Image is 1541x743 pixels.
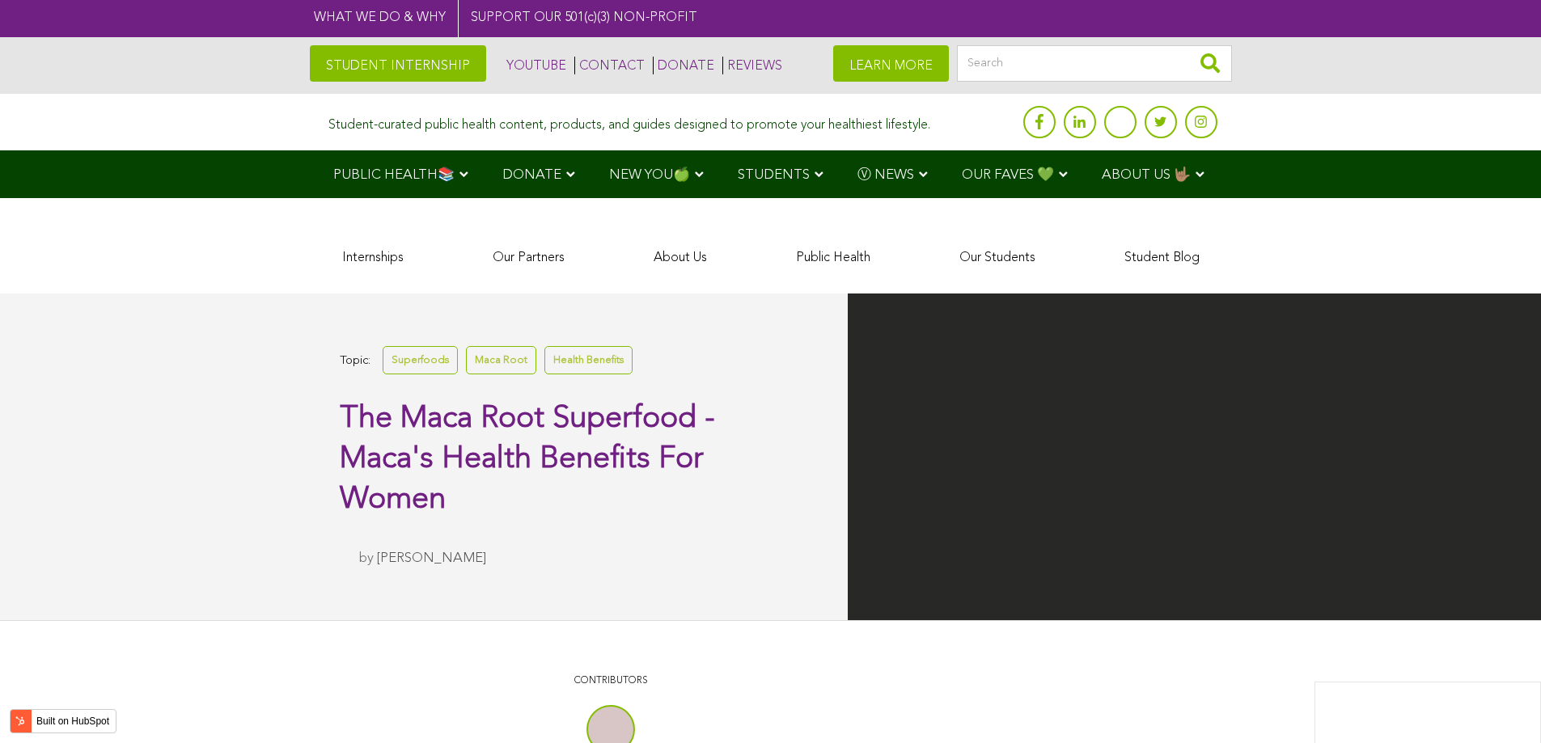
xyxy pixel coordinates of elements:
[348,673,874,689] p: CONTRIBUTORS
[10,709,116,733] button: Built on HubSpot
[653,57,714,74] a: DONATE
[30,711,116,732] label: Built on HubSpot
[857,168,914,182] span: Ⓥ NEWS
[310,150,1232,198] div: Navigation Menu
[310,45,486,82] a: STUDENT INTERNSHIP
[738,168,810,182] span: STUDENTS
[609,168,690,182] span: NEW YOU🍏
[383,346,458,374] a: Superfoods
[722,57,782,74] a: REVIEWS
[574,57,645,74] a: CONTACT
[340,350,370,372] span: Topic:
[833,45,949,82] a: LEARN MORE
[957,45,1232,82] input: Search
[466,346,536,374] a: Maca Root
[328,110,930,133] div: Student-curated public health content, products, and guides designed to promote your healthiest l...
[502,57,566,74] a: YOUTUBE
[1102,168,1191,182] span: ABOUT US 🤟🏽
[333,168,455,182] span: PUBLIC HEALTH📚
[340,403,715,515] span: The Maca Root Superfood - Maca's Health Benefits For Women
[544,346,633,374] a: Health Benefits
[11,711,30,731] img: HubSpot sprocket logo
[359,551,374,565] span: by
[377,551,486,565] a: [PERSON_NAME]
[502,168,561,182] span: DONATE
[1460,665,1541,743] iframe: Chat Widget
[962,168,1054,182] span: OUR FAVES 💚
